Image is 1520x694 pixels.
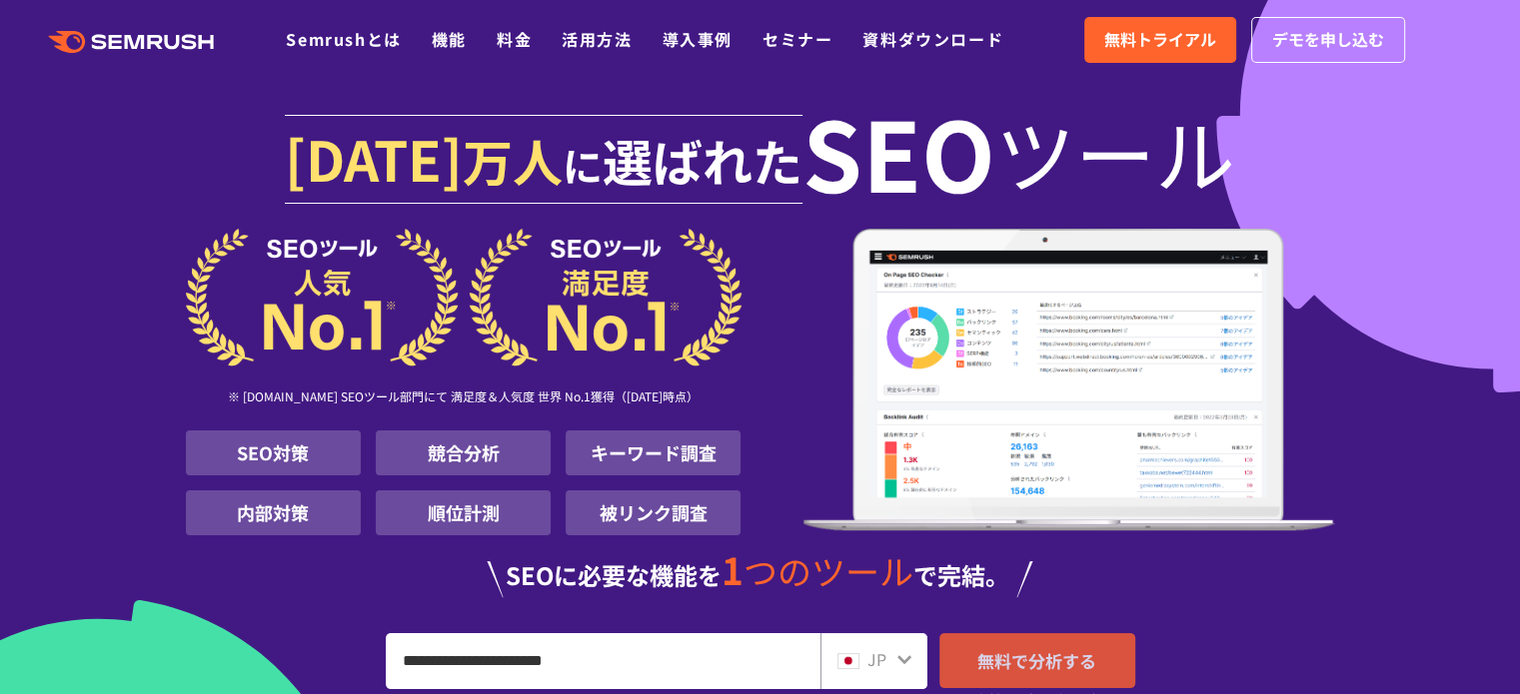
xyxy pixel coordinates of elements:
[802,112,995,192] span: SEO
[913,557,1009,592] span: で完結。
[376,430,551,475] li: 競合分析
[995,112,1235,192] span: ツール
[497,27,532,51] a: 料金
[1272,27,1384,53] span: デモを申し込む
[862,27,1003,51] a: 資料ダウンロード
[566,490,741,535] li: 被リンク調査
[566,430,741,475] li: キーワード調査
[286,27,401,51] a: Semrushとは
[463,124,563,196] span: 万人
[939,633,1135,688] a: 無料で分析する
[186,430,361,475] li: SEO対策
[186,551,1335,597] div: SEOに必要な機能を
[977,648,1096,673] span: 無料で分析する
[1104,27,1216,53] span: 無料トライアル
[563,136,603,194] span: に
[744,546,913,595] span: つのツール
[562,27,632,51] a: 活用方法
[663,27,733,51] a: 導入事例
[285,118,463,198] span: [DATE]
[186,366,742,430] div: ※ [DOMAIN_NAME] SEOツール部門にて 満足度＆人気度 世界 No.1獲得（[DATE]時点）
[186,490,361,535] li: 内部対策
[432,27,467,51] a: 機能
[387,634,819,688] input: URL、キーワードを入力してください
[762,27,832,51] a: セミナー
[376,490,551,535] li: 順位計測
[603,124,802,196] span: 選ばれた
[1084,17,1236,63] a: 無料トライアル
[722,542,744,596] span: 1
[1251,17,1405,63] a: デモを申し込む
[867,647,886,671] span: JP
